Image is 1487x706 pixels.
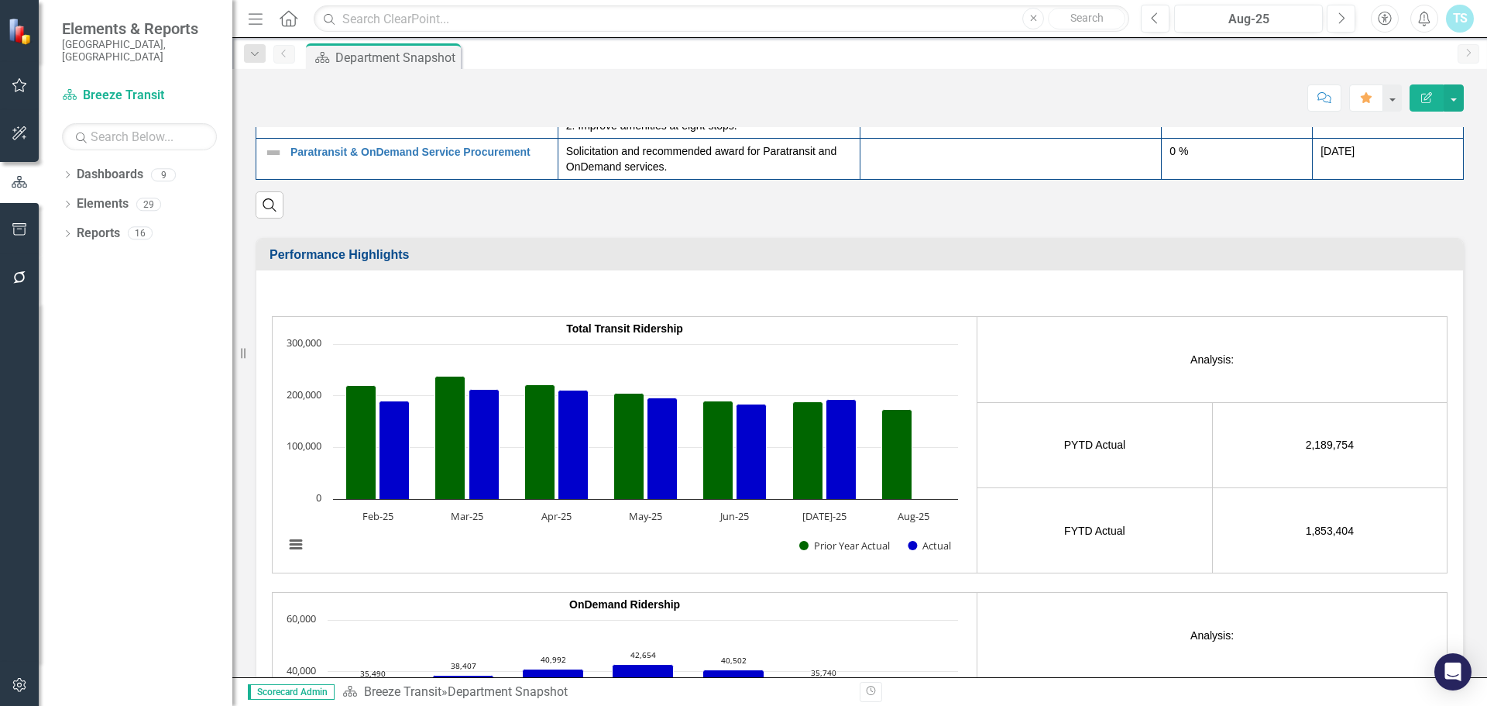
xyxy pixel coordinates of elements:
div: Aug-25 [1180,10,1317,29]
div: Chart. Highcharts interactive chart. [276,336,973,569]
div: Department Snapshot [335,48,457,67]
path: Feb-25, 220,364. Prior Year Actual. [346,386,376,500]
td: FYTD Actual [977,487,1212,573]
path: May-25, 204,602. Prior Year Actual. [614,394,644,500]
text: 300,000 [287,336,321,350]
a: Paratransit & OnDemand Service Procurement [290,146,550,158]
span: Total Transit Ridership [566,322,683,335]
path: Mar-25, 212,819. Actual. [469,390,500,500]
text: Jun-25 [719,509,749,523]
svg: Interactive chart [276,336,966,569]
p: Solicitation and recommended award for Paratransit and OnDemand services. [566,143,852,174]
path: Aug-25, 173,715. Prior Year Actual. [882,410,912,500]
td: PYTD Actual [977,402,1212,487]
text: 0 [316,491,321,505]
text: 40,000 [287,663,316,677]
div: 29 [136,198,161,211]
text: May-25 [629,509,662,523]
path: May-25, 195,307. Actual. [647,398,678,500]
span: [DATE] [1320,145,1355,157]
g: Actual, bar series 2 of 2 with 7 bars. [379,344,915,500]
td: Double-Click to Edit [1162,139,1313,180]
text: [DATE]-25 [802,509,847,523]
td: Analysis: [977,317,1448,402]
div: » [342,684,848,701]
button: Aug-25 [1174,5,1323,33]
h3: Performance Highlights [270,248,1455,262]
a: Breeze Transit [62,87,217,105]
text: 60,000 [287,611,316,625]
button: Show Actual [908,539,951,553]
div: 9 [151,168,176,181]
div: 0 % [1169,143,1304,159]
input: Search ClearPoint... [314,5,1129,33]
a: Elements [77,195,129,213]
path: Jun-25, 189,085. Prior Year Actual. [703,401,733,500]
td: Double-Click to Edit Right Click for Context Menu [256,139,558,180]
path: Jun-25, 184,297. Actual. [737,405,767,500]
button: Show Prior Year Actual [799,539,891,553]
a: Dashboards [77,166,143,184]
text: 38,407 [451,660,476,671]
path: Jul-25, 192,141. Actual. [826,400,857,500]
input: Search Below... [62,123,217,150]
img: ClearPoint Strategy [8,18,35,45]
td: 2,189,754 [1212,402,1447,487]
text: 35,490 [360,668,386,679]
path: Feb-25, 189,457. Actual. [379,401,410,500]
div: Open Intercom Messenger [1434,653,1472,691]
td: Double-Click to Edit [860,139,1162,180]
path: Apr-25, 220,951. Prior Year Actual. [525,385,555,500]
td: Double-Click to Edit [1313,139,1464,180]
a: Reports [77,225,120,243]
td: 1,853,404 [1212,487,1447,573]
span: OnDemand Ridership [569,598,680,611]
span: Search [1070,12,1104,24]
path: Jul-25, 188,530. Prior Year Actual. [793,402,823,500]
td: Analysis: [977,593,1448,678]
div: 16 [128,227,153,240]
img: Not Defined [264,143,283,162]
text: Apr-25 [541,509,572,523]
span: Scorecard Admin [248,684,335,700]
path: Apr-25, 210,098. Actual. [558,391,589,500]
a: Breeze Transit [364,684,441,699]
td: Double-Click to Edit [558,139,860,180]
g: Prior Year Actual, bar series 1 of 2 with 7 bars. [346,377,912,500]
text: 40,502 [721,655,747,666]
button: View chart menu, Chart [285,534,307,556]
button: Search [1048,8,1125,29]
text: 40,992 [541,654,566,665]
text: 42,654 [630,649,656,660]
span: Elements & Reports [62,19,217,38]
text: 100,000 [287,439,321,453]
small: [GEOGRAPHIC_DATA], [GEOGRAPHIC_DATA] [62,38,217,64]
text: Feb-25 [362,509,393,523]
text: 200,000 [287,387,321,401]
button: TS [1446,5,1474,33]
text: Mar-25 [451,509,483,523]
path: Mar-25, 237,144. Prior Year Actual. [435,377,465,500]
text: 35,740 [811,667,836,678]
text: Aug-25 [898,509,929,523]
div: Department Snapshot [448,684,568,699]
